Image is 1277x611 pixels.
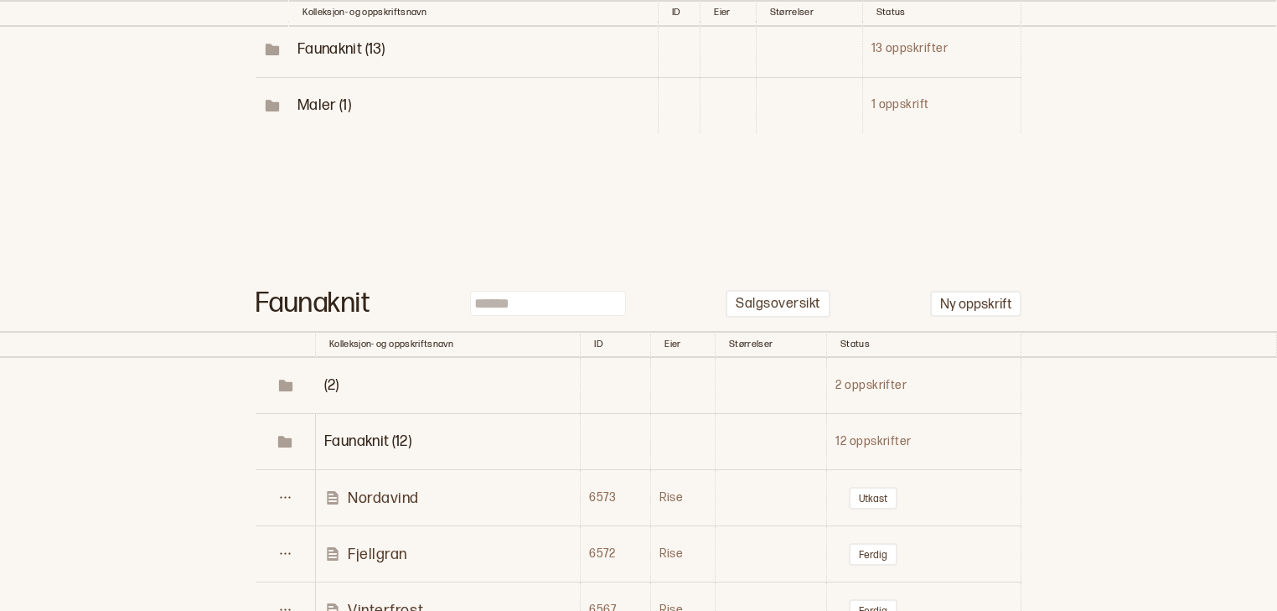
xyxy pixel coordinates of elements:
[324,432,411,450] span: Toggle Row Expanded
[316,331,581,358] th: Kolleksjon- og oppskriftsnavn
[849,543,897,566] button: Ferdig
[256,97,288,114] span: Toggle Row Expanded
[651,470,716,526] td: Rise
[324,376,339,394] span: Toggle Row Expanded
[827,358,1021,414] td: 2 oppskrifter
[716,331,827,358] th: Toggle SortBy
[256,433,314,450] span: Toggle Row Expanded
[827,331,1021,358] th: Toggle SortBy
[297,96,351,114] span: Toggle Row Expanded
[651,526,716,583] td: Rise
[930,291,1021,317] button: Ny oppskrift
[297,40,385,58] span: Toggle Row Expanded
[827,414,1021,470] td: 12 oppskrifter
[736,296,819,313] p: Salgsoversikt
[348,545,407,564] p: Fjellgran
[348,489,419,508] p: Nordavind
[256,295,370,313] h1: Faunaknit
[581,331,651,358] th: Toggle SortBy
[581,526,651,583] td: 6572
[581,470,651,526] td: 6573
[862,77,1021,133] td: 1 oppskrift
[324,545,579,564] a: Fjellgran
[862,21,1021,77] td: 13 oppskrifter
[324,489,579,508] a: Nordavind
[256,377,315,394] span: Toggle Row Expanded
[726,290,830,318] button: Salgsoversikt
[256,331,316,358] th: Toggle SortBy
[256,41,288,58] span: Toggle Row Expanded
[849,487,897,510] button: Utkast
[651,331,716,358] th: Toggle SortBy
